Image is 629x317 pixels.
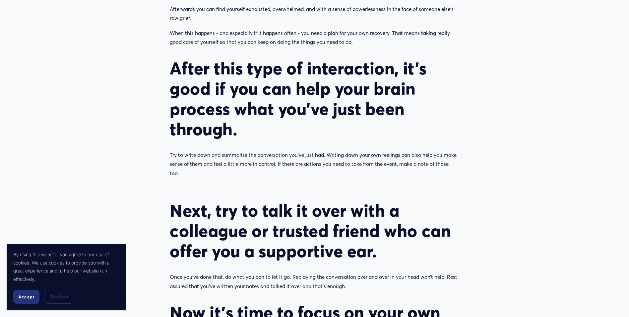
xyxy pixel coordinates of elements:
p: Try to write down and summarise the conversation you’ve just had. Writing down your own feelings ... [170,151,459,178]
p: When this happens - and especially if it happens often - you need a plan for your own recovery. T... [170,29,459,47]
h2: Next, try to talk it over with a colleague or trusted friend who can offer you a supportive ear. [170,200,459,261]
span: Accept [18,294,34,299]
p: Once you’ve done that, do what you can to let it go. Replaying the conversation over and over in ... [170,272,459,291]
button: Decline [44,290,73,304]
p: Afterwards you can find yourself exhausted, overwhelmed, and with a sense of powerlessness in the... [170,5,459,23]
h2: After this type of interaction, it’s good if you can help your brain process what you’ve just bee... [170,58,459,139]
span: Decline [49,294,68,300]
section: Cookie banner [7,244,126,310]
button: Accept [13,290,39,304]
p: By using this website, you agree to our use of cookies. We use cookies to provide you with a grea... [13,251,119,283]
